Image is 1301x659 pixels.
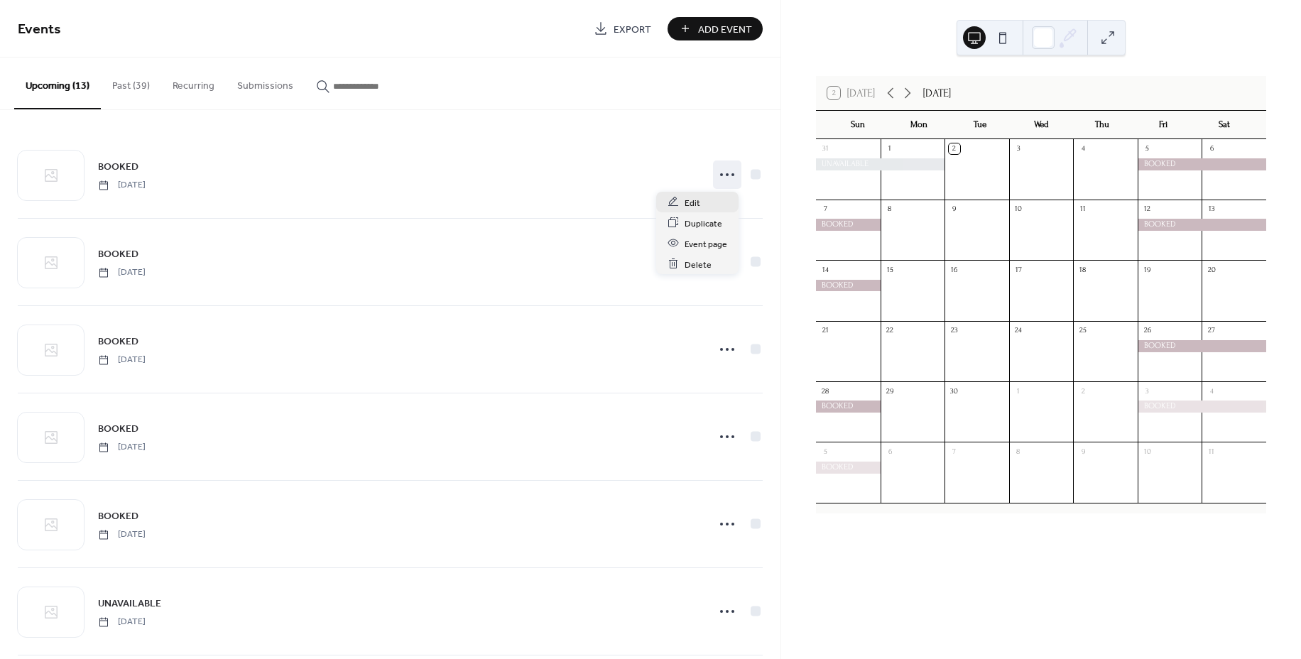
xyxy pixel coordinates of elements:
a: BOOKED [98,158,138,175]
span: BOOKED [98,509,138,524]
span: BOOKED [98,334,138,349]
div: Sun [827,111,888,139]
div: 5 [820,446,831,457]
div: 21 [820,325,831,336]
span: [DATE] [98,179,146,192]
a: BOOKED [98,420,138,437]
span: Add Event [698,22,752,37]
div: 8 [885,204,896,214]
button: Add Event [668,17,763,40]
div: 1 [885,143,896,154]
button: Past (39) [101,58,161,108]
div: BOOKED [816,462,881,474]
div: 5 [1142,143,1153,154]
span: Events [18,16,61,43]
span: Event page [685,236,727,251]
div: Tue [949,111,1011,139]
a: BOOKED [98,246,138,262]
div: 2 [949,143,959,154]
span: BOOKED [98,160,138,175]
div: 6 [1206,143,1216,154]
div: Thu [1072,111,1133,139]
div: 27 [1206,325,1216,336]
div: 31 [820,143,831,154]
button: Upcoming (13) [14,58,101,109]
div: 3 [1013,143,1024,154]
span: [DATE] [98,528,146,541]
div: BOOKED [1138,401,1266,413]
div: BOOKED [1138,219,1266,231]
div: 11 [1206,446,1216,457]
div: 25 [1077,325,1088,336]
a: UNAVAILABLE [98,595,161,611]
div: [DATE] [923,85,951,102]
span: Duplicate [685,216,722,231]
div: 16 [949,264,959,275]
span: Delete [685,257,712,272]
div: BOOKED [1138,158,1266,170]
a: Export [583,17,662,40]
span: UNAVAILABLE [98,597,161,611]
div: 1 [1013,386,1024,396]
div: 6 [885,446,896,457]
span: Export [614,22,651,37]
div: 9 [1077,446,1088,457]
div: 12 [1142,204,1153,214]
a: BOOKED [98,333,138,349]
div: 10 [1142,446,1153,457]
div: UNAVAILABLE [816,158,945,170]
button: Submissions [226,58,305,108]
div: 19 [1142,264,1153,275]
div: 29 [885,386,896,396]
span: [DATE] [98,266,146,279]
div: Sat [1194,111,1255,139]
div: 20 [1206,264,1216,275]
div: 11 [1077,204,1088,214]
div: Wed [1011,111,1072,139]
span: [DATE] [98,354,146,366]
div: BOOKED [1138,340,1266,352]
div: Mon [888,111,949,139]
span: [DATE] [98,441,146,454]
div: 17 [1013,264,1024,275]
div: 28 [820,386,831,396]
button: Recurring [161,58,226,108]
span: BOOKED [98,247,138,262]
div: 10 [1013,204,1024,214]
div: 7 [820,204,831,214]
div: 18 [1077,264,1088,275]
a: BOOKED [98,508,138,524]
div: 4 [1206,386,1216,396]
div: 30 [949,386,959,396]
div: 14 [820,264,831,275]
div: 8 [1013,446,1024,457]
span: [DATE] [98,616,146,628]
div: 7 [949,446,959,457]
div: 15 [885,264,896,275]
div: 4 [1077,143,1088,154]
div: Fri [1133,111,1194,139]
div: BOOKED [816,401,881,413]
div: BOOKED [816,280,881,292]
div: 26 [1142,325,1153,336]
div: 9 [949,204,959,214]
div: BOOKED [816,219,881,231]
div: 22 [885,325,896,336]
div: 3 [1142,386,1153,396]
span: Edit [685,195,700,210]
div: 13 [1206,204,1216,214]
div: 24 [1013,325,1024,336]
div: 2 [1077,386,1088,396]
span: BOOKED [98,422,138,437]
div: 23 [949,325,959,336]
